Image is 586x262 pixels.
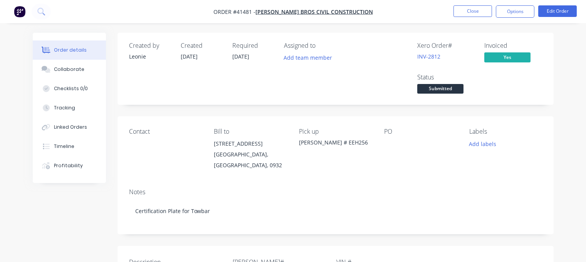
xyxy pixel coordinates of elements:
[33,98,106,118] button: Tracking
[538,5,577,17] button: Edit Order
[255,8,373,15] a: [PERSON_NAME] Bros Civil Construction
[54,47,87,54] div: Order details
[232,42,275,49] div: Required
[54,124,87,131] div: Linked Orders
[214,128,287,135] div: Bill to
[465,138,500,149] button: Add labels
[417,84,463,96] button: Submitted
[484,52,531,62] span: Yes
[54,85,88,92] div: Checklists 0/0
[284,52,336,63] button: Add team member
[129,52,171,60] div: Leonie
[417,42,475,49] div: Xero Order #
[453,5,492,17] button: Close
[54,66,84,73] div: Collaborate
[417,53,440,60] a: INV-2812
[129,188,542,196] div: Notes
[129,199,542,223] div: Certification Plate for Towbar
[33,60,106,79] button: Collaborate
[33,40,106,60] button: Order details
[560,236,578,254] iframe: Intercom live chat
[284,42,361,49] div: Assigned to
[213,8,255,15] span: Order #41481 -
[54,162,83,169] div: Profitability
[129,128,202,135] div: Contact
[417,74,475,81] div: Status
[33,118,106,137] button: Linked Orders
[181,53,198,60] span: [DATE]
[299,138,372,146] div: [PERSON_NAME] # EEH256
[469,128,542,135] div: Labels
[214,138,287,149] div: [STREET_ADDRESS]
[496,5,534,18] button: Options
[417,84,463,94] span: Submitted
[299,128,372,135] div: Pick up
[214,149,287,171] div: [GEOGRAPHIC_DATA], [GEOGRAPHIC_DATA], 0932
[279,52,336,63] button: Add team member
[384,128,457,135] div: PO
[181,42,223,49] div: Created
[33,137,106,156] button: Timeline
[33,156,106,175] button: Profitability
[54,104,75,111] div: Tracking
[214,138,287,171] div: [STREET_ADDRESS][GEOGRAPHIC_DATA], [GEOGRAPHIC_DATA], 0932
[54,143,74,150] div: Timeline
[33,79,106,98] button: Checklists 0/0
[129,42,171,49] div: Created by
[484,42,542,49] div: Invoiced
[14,6,25,17] img: Factory
[232,53,249,60] span: [DATE]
